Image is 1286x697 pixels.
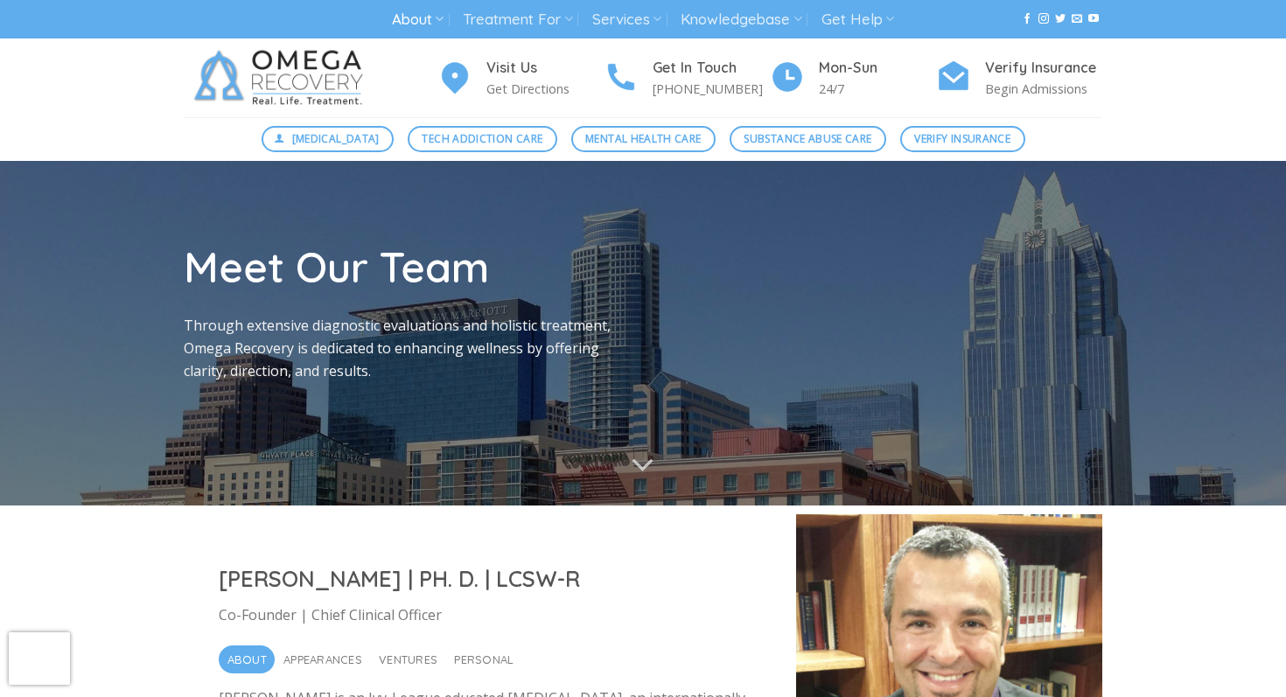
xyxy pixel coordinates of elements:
p: Get Directions [486,79,604,99]
span: Tech Addiction Care [422,130,542,147]
a: Verify Insurance [900,126,1025,152]
a: Substance Abuse Care [730,126,886,152]
h2: [PERSON_NAME] | PH. D. | LCSW-R [219,564,761,593]
a: Knowledgebase [681,3,801,36]
p: Co-Founder | Chief Clinical Officer [219,604,761,627]
a: Treatment For [463,3,572,36]
span: Ventures [379,645,437,673]
img: Omega Recovery [184,38,381,117]
h1: Meet Our Team [184,240,630,294]
button: Scroll for more [610,443,676,488]
a: Get Help [821,3,894,36]
a: Verify Insurance Begin Admissions [936,57,1102,100]
a: Get In Touch [PHONE_NUMBER] [604,57,770,100]
p: Through extensive diagnostic evaluations and holistic treatment, Omega Recovery is dedicated to e... [184,315,630,382]
a: Follow on Instagram [1038,13,1049,25]
span: About [227,645,267,673]
span: Substance Abuse Care [744,130,871,147]
a: Services [592,3,661,36]
p: 24/7 [819,79,936,99]
p: [PHONE_NUMBER] [653,79,770,99]
a: Mental Health Care [571,126,716,152]
a: Visit Us Get Directions [437,57,604,100]
a: Follow on Facebook [1022,13,1032,25]
p: Begin Admissions [985,79,1102,99]
h4: Get In Touch [653,57,770,80]
span: Appearances [283,645,362,673]
a: Send us an email [1072,13,1082,25]
a: Follow on YouTube [1088,13,1099,25]
h4: Verify Insurance [985,57,1102,80]
a: [MEDICAL_DATA] [262,126,395,152]
span: [MEDICAL_DATA] [292,130,380,147]
a: About [392,3,444,36]
h4: Mon-Sun [819,57,936,80]
span: Mental Health Care [585,130,701,147]
a: Tech Addiction Care [408,126,557,152]
span: Personal [454,645,514,673]
a: Follow on Twitter [1055,13,1066,25]
span: Verify Insurance [914,130,1010,147]
h4: Visit Us [486,57,604,80]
